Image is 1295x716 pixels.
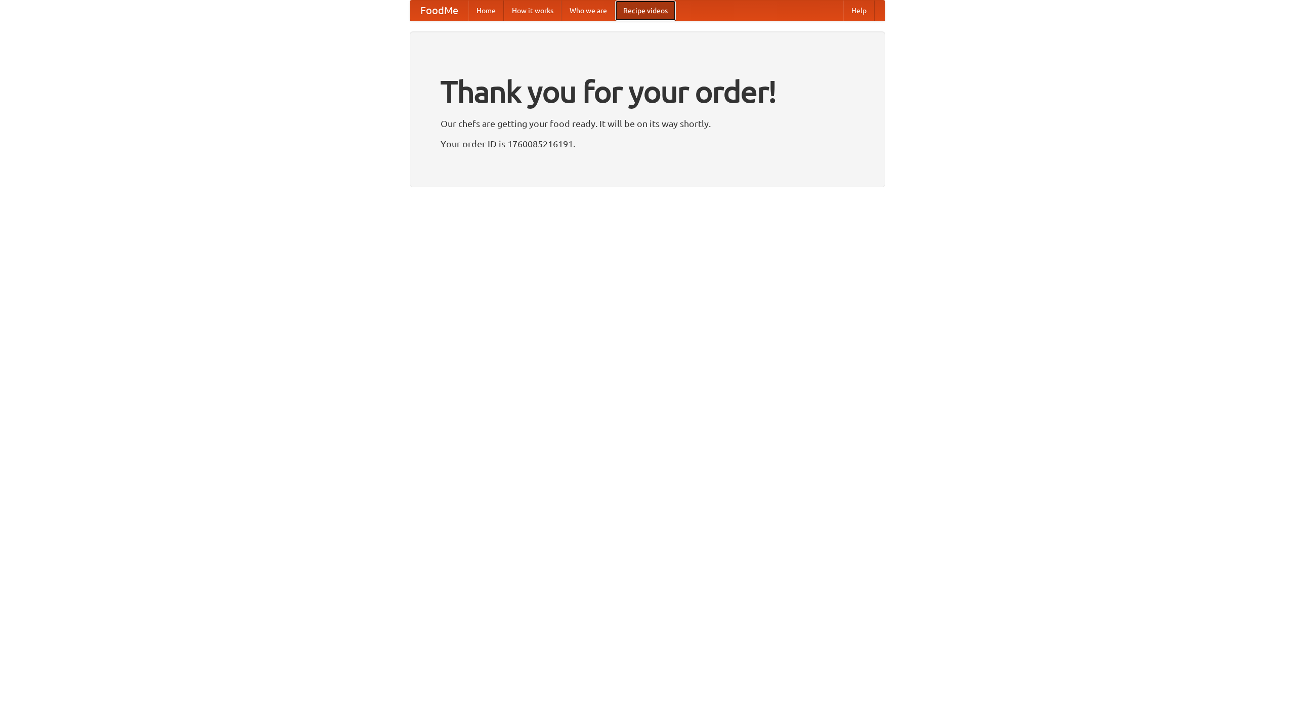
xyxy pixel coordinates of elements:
a: Help [843,1,875,21]
h1: Thank you for your order! [441,67,854,116]
p: Your order ID is 1760085216191. [441,136,854,151]
a: FoodMe [410,1,468,21]
p: Our chefs are getting your food ready. It will be on its way shortly. [441,116,854,131]
a: Recipe videos [615,1,676,21]
a: Home [468,1,504,21]
a: How it works [504,1,562,21]
a: Who we are [562,1,615,21]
